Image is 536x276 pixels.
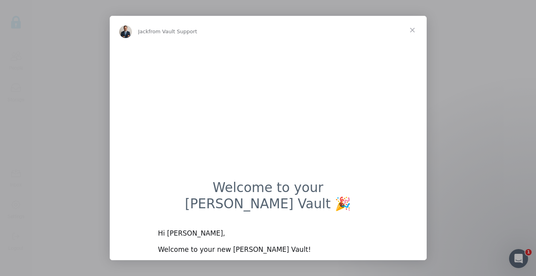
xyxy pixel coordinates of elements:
[138,29,149,34] span: Jack
[158,229,378,238] div: Hi [PERSON_NAME],
[158,245,378,255] div: Welcome to your new [PERSON_NAME] Vault!
[149,29,197,34] span: from Vault Support
[398,16,427,44] span: Close
[158,180,378,217] h1: Welcome to your [PERSON_NAME] Vault 🎉
[119,25,132,38] img: Profile image for Jack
